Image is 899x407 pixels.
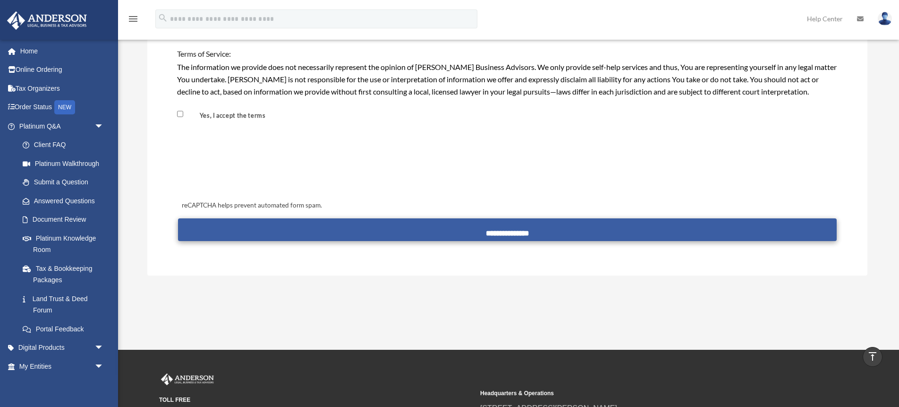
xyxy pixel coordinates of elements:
a: Land Trust & Deed Forum [13,289,118,320]
iframe: To enrich screen reader interactions, please activate Accessibility in Grammarly extension settings [179,144,322,181]
a: Document Review [13,210,113,229]
a: Submit a Question [13,173,118,192]
a: Home [7,42,118,61]
img: Anderson Advisors Platinum Portal [4,11,90,30]
small: TOLL FREE [159,395,474,405]
i: vertical_align_top [867,351,878,362]
a: menu [127,17,139,25]
a: Platinum Q&Aarrow_drop_down [7,117,118,136]
a: Online Ordering [7,61,118,79]
h4: Terms of Service: [177,49,838,59]
span: arrow_drop_down [94,117,113,136]
a: Tax Organizers [7,79,118,98]
i: search [158,13,168,23]
a: Digital Productsarrow_drop_down [7,338,118,357]
span: arrow_drop_down [94,338,113,358]
a: Order StatusNEW [7,98,118,117]
label: Yes, I accept the terms [185,112,269,121]
img: Anderson Advisors Platinum Portal [159,373,216,386]
a: Answered Questions [13,191,118,210]
a: Client FAQ [13,136,118,155]
i: menu [127,13,139,25]
div: The information we provide does not necessarily represent the opinion of [PERSON_NAME] Business A... [177,61,838,97]
a: Platinum Knowledge Room [13,229,118,259]
a: My Entitiesarrow_drop_down [7,357,118,376]
span: arrow_drop_down [94,357,113,376]
small: Headquarters & Operations [480,389,795,398]
a: Tax & Bookkeeping Packages [13,259,118,289]
div: NEW [54,100,75,114]
a: Portal Feedback [13,320,118,338]
img: User Pic [878,12,892,26]
div: reCAPTCHA helps prevent automated form spam. [178,200,837,211]
a: Platinum Walkthrough [13,154,118,173]
a: vertical_align_top [863,347,882,367]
